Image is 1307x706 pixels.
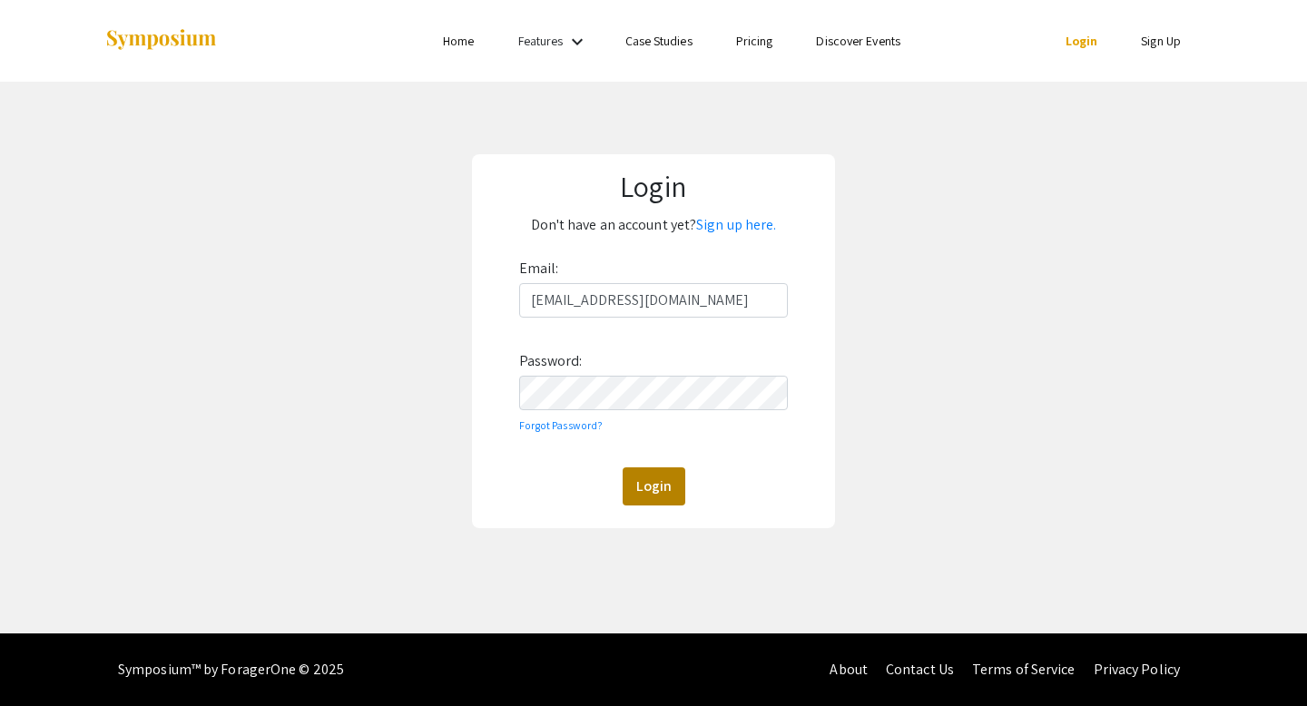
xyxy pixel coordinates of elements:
[485,169,821,203] h1: Login
[816,33,900,49] a: Discover Events
[1066,33,1098,49] a: Login
[485,211,821,240] p: Don't have an account yet?
[118,633,344,706] div: Symposium™ by ForagerOne © 2025
[696,215,776,234] a: Sign up here.
[566,31,588,53] mat-icon: Expand Features list
[972,660,1076,679] a: Terms of Service
[519,418,604,432] a: Forgot Password?
[736,33,773,49] a: Pricing
[886,660,954,679] a: Contact Us
[625,33,693,49] a: Case Studies
[519,254,559,283] label: Email:
[519,347,583,376] label: Password:
[830,660,868,679] a: About
[14,624,77,692] iframe: Chat
[518,33,564,49] a: Features
[1141,33,1181,49] a: Sign Up
[443,33,474,49] a: Home
[623,467,685,505] button: Login
[104,28,218,53] img: Symposium by ForagerOne
[1094,660,1180,679] a: Privacy Policy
